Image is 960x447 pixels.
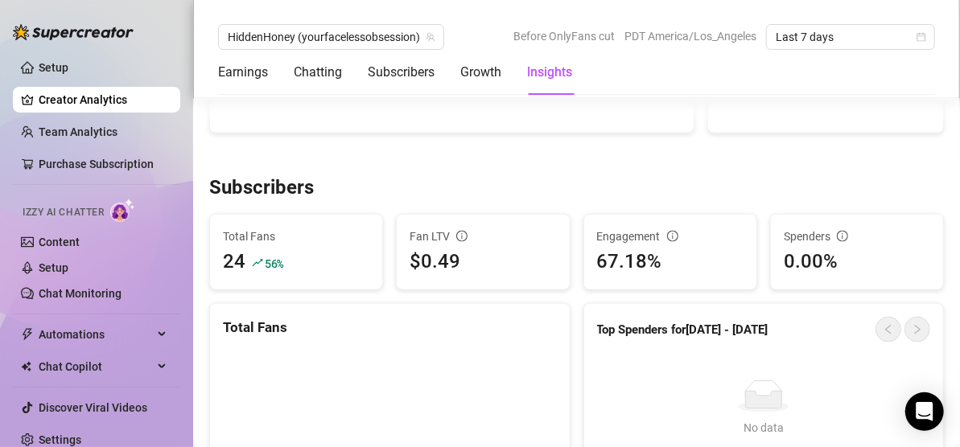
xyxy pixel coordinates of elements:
div: Spenders [784,228,930,245]
div: Fan LTV [410,228,556,245]
div: $0.49 [410,247,556,277]
a: Creator Analytics [39,87,167,113]
span: info-circle [456,231,468,242]
a: Discover Viral Videos [39,401,147,414]
span: info-circle [837,231,848,242]
a: Setup [39,61,68,74]
a: Settings [39,433,81,446]
a: Content [39,236,80,248]
span: info-circle [667,231,678,242]
span: Total Fans [223,228,369,245]
span: calendar [917,32,926,42]
a: Purchase Subscription [39,158,154,170]
img: Chat Copilot [21,361,31,372]
span: HiddenHoney (yourfacelessobsession) [228,25,435,49]
span: Automations [39,322,153,347]
span: Before OnlyFans cut [513,24,615,48]
a: Setup [39,261,68,274]
span: Chat Copilot [39,354,153,379]
div: 24 [223,247,245,277]
div: Engagement [597,228,744,245]
div: Chatting [294,63,342,82]
h3: Subscribers [209,175,314,201]
span: 56 % [265,256,283,271]
div: Total Fans [223,317,557,338]
img: AI Chatter [110,199,135,222]
div: Earnings [218,63,268,82]
article: Top Spenders for [DATE] - [DATE] [597,321,768,340]
div: 0.00% [784,247,930,277]
div: 67.18% [597,247,744,277]
span: Izzy AI Chatter [23,205,104,220]
a: Team Analytics [39,125,117,138]
div: Insights [527,63,572,82]
div: Open Intercom Messenger [905,392,944,431]
a: Chat Monitoring [39,287,122,300]
div: No data [604,419,925,437]
span: Last 7 days [776,25,925,49]
div: Growth [460,63,501,82]
span: thunderbolt [21,328,34,341]
span: PDT America/Los_Angeles [624,24,756,48]
img: logo-BBDzfeDw.svg [13,24,134,40]
span: team [426,32,435,42]
span: rise [252,257,263,269]
div: Subscribers [368,63,435,82]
